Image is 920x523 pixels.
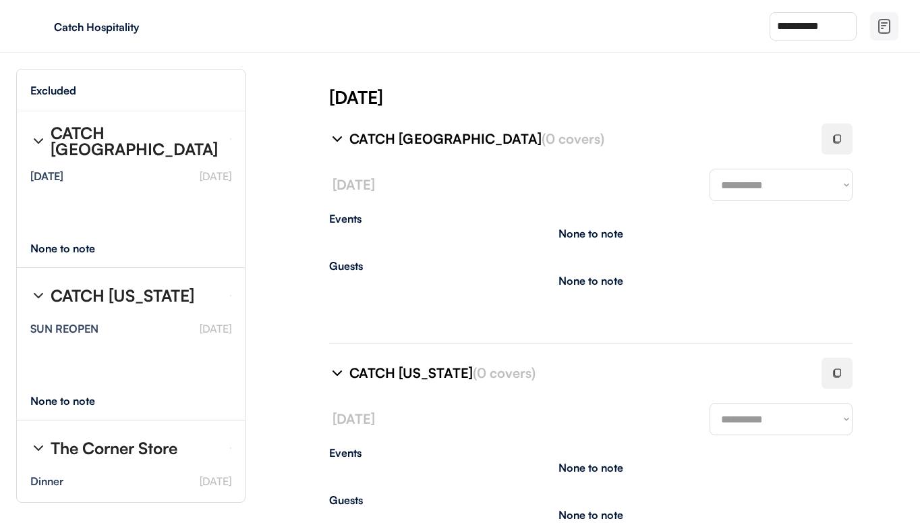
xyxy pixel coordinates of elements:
[30,395,120,406] div: None to note
[558,228,623,239] div: None to note
[333,176,375,193] font: [DATE]
[30,287,47,304] img: chevron-right%20%281%29.svg
[51,440,177,456] div: The Corner Store
[30,243,120,254] div: None to note
[30,440,47,456] img: chevron-right%20%281%29.svg
[200,169,231,183] font: [DATE]
[200,322,231,335] font: [DATE]
[329,447,853,458] div: Events
[30,133,47,149] img: chevron-right%20%281%29.svg
[473,364,536,381] font: (0 covers)
[333,410,375,427] font: [DATE]
[329,85,920,109] div: [DATE]
[329,365,345,381] img: chevron-right%20%281%29.svg
[558,275,623,286] div: None to note
[51,125,219,157] div: CATCH [GEOGRAPHIC_DATA]
[54,22,224,32] div: Catch Hospitality
[349,364,805,383] div: CATCH [US_STATE]
[51,287,194,304] div: CATCH [US_STATE]
[558,462,623,473] div: None to note
[30,171,63,182] div: [DATE]
[329,213,853,224] div: Events
[30,85,76,96] div: Excluded
[27,16,49,37] img: yH5BAEAAAAALAAAAAABAAEAAAIBRAA7
[329,495,853,505] div: Guests
[30,323,98,334] div: SUN REOPEN
[30,476,63,487] div: Dinner
[349,130,805,148] div: CATCH [GEOGRAPHIC_DATA]
[876,18,892,34] img: file-02.svg
[329,131,345,147] img: chevron-right%20%281%29.svg
[542,130,604,147] font: (0 covers)
[200,474,231,488] font: [DATE]
[329,260,853,271] div: Guests
[558,510,623,520] div: None to note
